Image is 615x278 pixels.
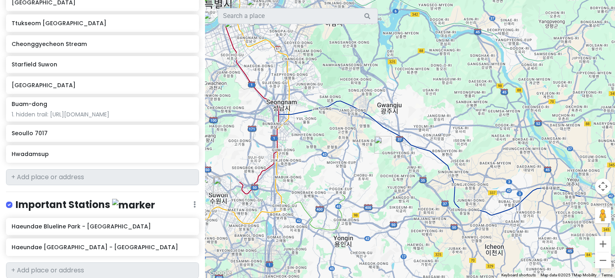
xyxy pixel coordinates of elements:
[12,100,47,108] h6: Buam-dong
[595,252,611,268] button: Zoom out
[197,172,221,196] div: Starfield Suwon
[12,223,193,230] h6: Haeundae Blueline Park - [GEOGRAPHIC_DATA]
[12,244,193,251] h6: Haeundae [GEOGRAPHIC_DATA] - [GEOGRAPHIC_DATA]
[595,178,611,194] button: Map camera controls
[207,268,233,278] img: Google
[6,169,199,185] input: + Add place or address
[216,4,240,28] div: 제이티성형외과 JT PLASTIC SURGERY
[200,8,224,32] div: Banpo Hangang Park
[501,272,536,278] button: Keyboard shortcuts
[12,40,193,48] h6: Cheonggyecheon Stream
[12,111,193,118] div: 1. hidden trail: [URL][DOMAIN_NAME]
[16,198,155,212] h4: Important Stations
[207,268,233,278] a: Open this area in Google Maps (opens a new window)
[221,17,245,41] div: DA Plastic Surgery Clinic
[218,8,378,24] input: Search a place
[12,20,193,27] h6: Ttukseom [GEOGRAPHIC_DATA]
[601,273,613,277] a: Terms (opens in new tab)
[595,207,611,223] button: Drag Pegman onto the map to open Street View
[12,150,193,158] h6: Hwadamsup
[541,273,597,277] span: Map data ©2025 TMap Mobility
[371,133,395,157] div: Hwadamsup
[12,61,193,68] h6: Starfield Suwon
[12,82,193,89] h6: [GEOGRAPHIC_DATA]
[210,174,234,198] div: Haengnidan-gil
[595,236,611,252] button: Zoom in
[12,130,193,137] h6: Seoullo 7017
[112,199,155,211] img: marker
[210,172,234,196] div: Suwon Hwaseong Fortress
